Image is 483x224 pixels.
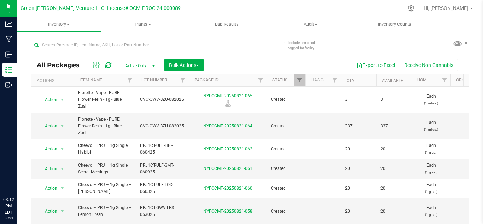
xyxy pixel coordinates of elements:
[203,93,252,98] a: NYFCCMF-20250821-065
[380,208,407,215] span: 20
[39,164,58,174] span: Action
[269,17,353,32] a: Audit
[58,121,67,131] span: select
[39,206,58,216] span: Action
[58,144,67,154] span: select
[368,21,421,28] span: Inventory Counts
[141,77,167,82] a: Lot Number
[5,66,12,73] inline-svg: Inventory
[345,165,372,172] span: 20
[58,95,67,105] span: select
[347,78,354,83] a: Qty
[272,77,287,82] a: Status
[78,90,132,110] span: Florette - Vape - PURE Flower Resin - 1g - Blue Zushi
[58,183,67,193] span: select
[203,209,252,214] a: NYFCCMF-20250821-058
[416,93,446,107] span: Each
[400,59,458,71] button: Receive Non-Cannabis
[416,211,446,218] p: (1 g ea.)
[140,205,185,218] span: PRJ1CT-GWV-LFS-053025
[345,123,372,130] span: 337
[352,59,400,71] button: Export to Excel
[203,166,252,171] a: NYFCCMF-20250821-061
[294,74,305,86] a: Filter
[416,169,446,176] p: (1 g ea.)
[203,186,252,191] a: NYFCCMF-20250821-060
[3,216,14,221] p: 08/21
[37,61,87,69] span: All Packages
[271,123,301,130] span: Created
[78,162,132,176] span: Cheevo – PRJ – 1g Single – Secret Meetings
[5,21,12,28] inline-svg: Analytics
[78,142,132,156] span: Cheevo – PRJ – 1g Single – Habibi
[58,206,67,216] span: select
[416,162,446,176] span: Each
[380,165,407,172] span: 20
[78,116,132,137] span: Florette - Vape - PURE Flower Resin - 1g - Blue Zushi
[416,126,446,133] p: (1 ml ea.)
[382,78,403,83] a: Available
[380,123,407,130] span: 337
[345,146,372,153] span: 20
[271,96,301,103] span: Created
[164,59,204,71] button: Bulk Actions
[169,62,199,68] span: Bulk Actions
[140,142,185,156] span: PRJ1CT-ULF-HBI-060425
[380,146,407,153] span: 20
[416,188,446,195] p: (1 g ea.)
[101,21,184,28] span: Plants
[39,183,58,193] span: Action
[7,167,28,189] iframe: Resource center
[80,77,102,82] a: Item Name
[416,100,446,107] p: (1 ml ea.)
[417,77,426,82] a: UOM
[407,5,415,12] div: Manage settings
[329,74,341,86] a: Filter
[185,17,268,32] a: Lab Results
[424,5,470,11] span: Hi, [PERSON_NAME]!
[269,21,352,28] span: Audit
[3,196,14,216] p: 03:12 PM EDT
[188,99,268,107] div: Lab Sample
[140,96,185,103] span: CVC-GWV-BZU-082025
[39,95,58,105] span: Action
[416,119,446,133] span: Each
[288,40,324,51] span: Include items not tagged for facility
[353,17,436,32] a: Inventory Counts
[345,208,372,215] span: 20
[255,74,267,86] a: Filter
[124,74,136,86] a: Filter
[380,96,407,103] span: 3
[78,205,132,218] span: Cheevo – PRJ – 1g Single – Lemon Fresh
[5,51,12,58] inline-svg: Inbound
[39,144,58,154] span: Action
[271,165,301,172] span: Created
[345,96,372,103] span: 3
[140,123,185,130] span: CVC-GWV-BZU-082025
[31,40,227,50] input: Search Package ID, Item Name, SKU, Lot or Part Number...
[101,17,185,32] a: Plants
[380,185,407,192] span: 20
[17,17,101,32] a: Inventory
[271,146,301,153] span: Created
[140,162,185,176] span: PRJ1CT-ULF-SMT-060925
[205,21,248,28] span: Lab Results
[17,21,101,28] span: Inventory
[345,185,372,192] span: 20
[271,185,301,192] span: Created
[416,205,446,218] span: Each
[5,36,12,43] inline-svg: Manufacturing
[203,147,252,151] a: NYFCCMF-20250821-062
[78,182,132,195] span: Cheevo – PRJ – 1g Single – [PERSON_NAME]
[271,208,301,215] span: Created
[5,81,12,88] inline-svg: Outbound
[439,74,450,86] a: Filter
[203,124,252,128] a: NYFCCMF-20250821-064
[21,5,181,11] span: Green [PERSON_NAME] Venture LLC. License#:OCM-PROC-24-000089
[416,149,446,156] p: (1 g ea.)
[37,78,71,83] div: Actions
[140,182,185,195] span: PRJ1CT-ULF-LOD-060325
[194,77,219,82] a: Package ID
[416,182,446,195] span: Each
[58,164,67,174] span: select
